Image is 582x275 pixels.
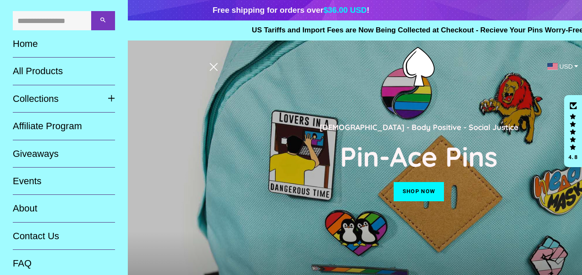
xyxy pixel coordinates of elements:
[564,95,582,168] div: Click to open Judge.me floating reviews tab
[213,4,369,16] div: Free shipping for orders over !
[6,195,121,222] a: About
[6,85,101,113] a: Collections
[559,63,573,69] span: USD
[6,58,121,85] a: All Products
[6,168,121,195] a: Events
[13,11,91,30] input: Search our store
[394,182,444,201] a: Shop now
[6,30,121,58] a: Home
[403,47,435,87] img: Pin-Ace
[323,6,367,14] span: $36.00 USD
[6,113,121,140] a: Affiliate Program
[568,154,578,160] div: 4.8
[6,223,121,250] a: Contact Us
[6,140,121,168] a: Giveaways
